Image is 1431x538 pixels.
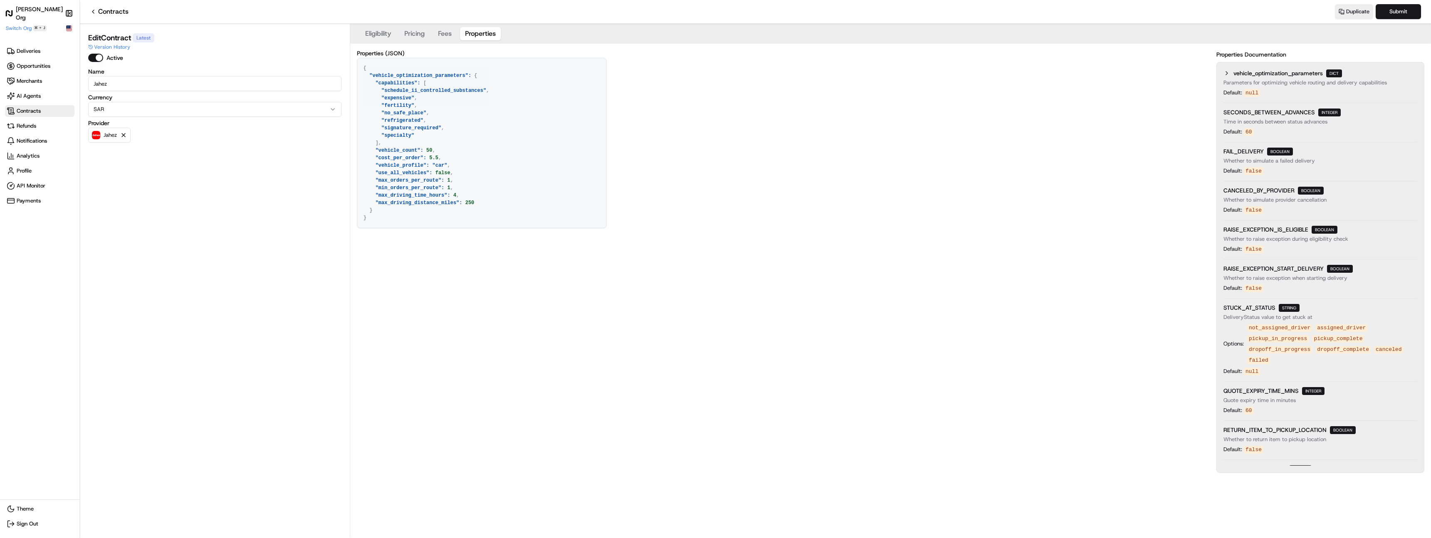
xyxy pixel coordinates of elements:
code: false [1244,446,1263,454]
label: Active [106,55,123,61]
div: Default: [1223,407,1254,415]
code: pickup_in_progress [1247,335,1309,343]
p: Parameters for optimizing vehicle routing and delivery capabilities [1223,79,1417,86]
button: Jahez [88,128,131,143]
code: dropoff_complete [1315,346,1371,353]
code: pickup_complete [1312,335,1364,343]
span: boolean [1298,187,1324,195]
button: Version History [88,44,130,50]
button: Switch Org⌘+J [6,25,47,32]
p: Whether to raise exception during eligibility check [1223,235,1417,243]
code: false [1244,206,1263,214]
span: Analytics [17,152,40,160]
label: Properties Documentation [1216,50,1286,59]
a: Contracts [90,7,129,17]
a: Profile [5,165,74,177]
a: API Monitor [5,180,74,192]
span: Notifications [17,137,47,145]
span: Theme [17,505,34,513]
code: null [1244,89,1260,97]
div: Default: [1223,167,1263,175]
div: Default: [1223,206,1263,214]
code: not_assigned_driver [1247,324,1312,332]
a: Merchants [5,75,74,87]
span: boolean [1327,265,1353,273]
code: false [1244,167,1263,175]
a: AI Agents [5,90,74,102]
a: Notifications [5,135,74,147]
span: vehicle_optimization_parameters [1233,69,1323,77]
span: STUCK_AT_STATUS [1223,304,1275,312]
code: null [1244,368,1260,375]
code: 60 [1244,407,1254,415]
button: Duplicate [1335,4,1373,19]
a: Refunds [5,120,74,132]
div: Default: [1223,89,1260,97]
label: Provider [88,120,342,126]
span: boolean [1267,148,1293,155]
code: failed [1247,357,1270,364]
p: Jahez [104,132,117,138]
h1: [PERSON_NAME] Org [16,5,63,22]
button: Submit [1376,4,1421,19]
button: Eligibility [360,27,396,40]
span: integer [1289,465,1312,473]
span: Refunds [17,122,36,130]
div: Default: [1223,128,1254,136]
div: Default: [1223,245,1263,253]
p: DeliveryStatus value to get stuck at [1223,313,1417,321]
p: Time in seconds between status advances [1223,118,1417,126]
button: Fees [433,27,457,40]
p: Quote expiry time in minutes [1223,397,1417,404]
span: RAISE_EXCEPTION_START_DELIVERY [1223,264,1324,273]
span: Contracts [17,107,41,115]
h1: Edit Contract [88,32,131,44]
a: Deliveries [5,45,74,57]
a: Analytics [5,150,74,162]
code: canceled [1374,346,1403,353]
span: Opportunities [17,62,50,70]
span: API Monitor [17,182,45,190]
span: CANCELED_BY_PROVIDER [1223,186,1295,195]
div: Options: [1223,323,1417,364]
span: AI Agents [17,92,41,100]
img: Flag of us [66,25,72,31]
label: Name [88,69,342,74]
code: 60 [1244,128,1254,136]
span: Sign Out [17,520,38,528]
span: dict [1326,69,1342,77]
span: FAIL_DELIVERY [1223,147,1264,155]
span: DROPOFF_ETA_HOURS [1223,465,1286,473]
code: dropoff_in_progress [1247,346,1312,353]
span: Deliveries [17,47,40,55]
a: [PERSON_NAME] Org [5,5,63,22]
span: integer [1318,109,1341,116]
code: false [1244,245,1263,253]
button: Sign Out [5,518,74,530]
span: Payments [17,197,41,205]
span: Profile [17,167,32,175]
span: boolean [1312,226,1337,234]
button: Pricing [399,27,430,40]
div: Latest [133,33,154,42]
span: string [1279,304,1300,312]
button: Jahez [92,131,117,139]
p: Whether to simulate a failed delivery [1223,157,1417,165]
span: boolean [1330,426,1356,434]
span: SECONDS_BETWEEN_ADVANCES [1223,108,1315,116]
div: Default: [1223,446,1263,454]
p: Whether to return item to pickup location [1223,436,1417,443]
code: false [1244,284,1263,292]
button: Properties [460,27,501,40]
span: Switch Org [6,25,32,32]
p: Whether to simulate provider cancellation [1223,196,1417,204]
span: Merchants [17,77,42,85]
img: jahez.png [92,131,100,139]
label: Properties (JSON) [357,50,607,56]
div: Default: [1223,368,1417,375]
span: RETURN_ITEM_TO_PICKUP_LOCATION [1223,426,1327,434]
label: Currency [88,94,342,100]
span: integer [1302,387,1325,395]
